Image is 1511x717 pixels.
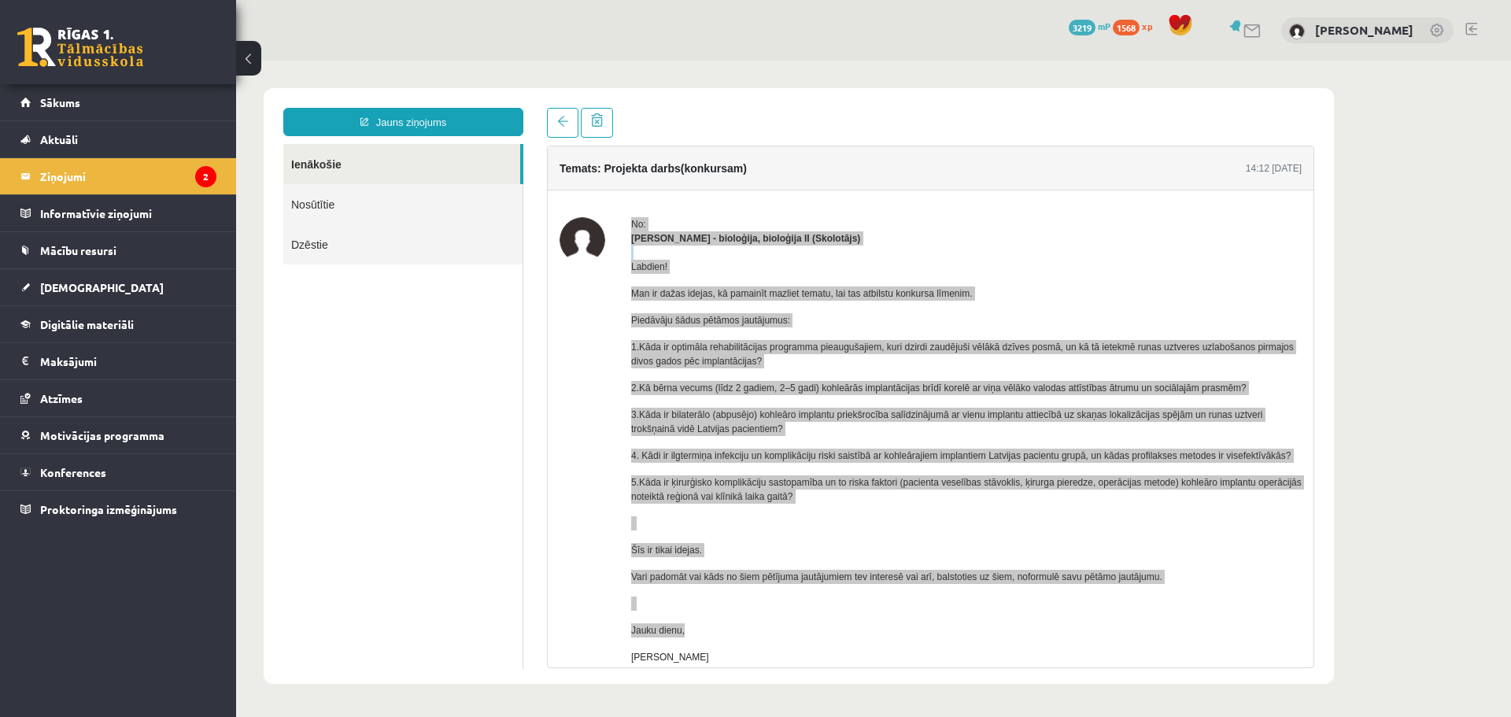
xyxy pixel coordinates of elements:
a: Nosūtītie [47,124,286,164]
span: Konferences [40,465,106,479]
a: 1568 xp [1113,20,1160,32]
span: xp [1142,20,1152,32]
p: 4. Kādi ir ilgtermiņa infekciju un komplikāciju riski saistībā ar kohleārajiem implantiem Latvija... [395,388,1066,402]
img: Gatis Pormalis [1289,24,1305,39]
a: Dzēstie [47,164,286,204]
a: Ienākošie [47,83,284,124]
a: Mācību resursi [20,232,216,268]
a: Proktoringa izmēģinājums [20,491,216,527]
span: 3219 [1069,20,1095,35]
a: Motivācijas programma [20,417,216,453]
span: Aktuāli [40,132,78,146]
a: [DEMOGRAPHIC_DATA] [20,269,216,305]
a: Jauns ziņojums [47,47,287,76]
a: Atzīmes [20,380,216,416]
p: 2.Kā bērna vecums (līdz 2 gadiem, 2–5 gadi) kohleārās implantācijas brīdī korelē ar viņa vēlāko v... [395,320,1066,334]
legend: Ziņojumi [40,158,216,194]
p: Piedāvāju šādus pētāmos jautājumus: [395,253,1066,267]
div: 14:12 [DATE] [1010,101,1066,115]
p: Vari padomāt vai kāds no šiem pētījuma jautājumiem tev interesē vai arī, balstoties uz šiem, nofo... [395,509,1066,523]
h4: Temats: Projekta darbs(konkursam) [323,102,511,114]
p: 1.Kāda ir optimāla rehabilitācijas programma pieaugušajiem, kuri dzirdi zaudējuši vēlākā dzīves p... [395,279,1066,308]
p: [PERSON_NAME] [395,589,1066,604]
p: Labdien! [395,199,1066,213]
p: 3.Kāda ir bilaterālo (abpusējo) kohleāro implantu priekšrocība salīdzinājumā ar vienu implantu at... [395,347,1066,375]
div: No: [395,157,1066,171]
span: mP [1098,20,1110,32]
legend: Maksājumi [40,343,216,379]
span: [DEMOGRAPHIC_DATA] [40,280,164,294]
a: Konferences [20,454,216,490]
a: [PERSON_NAME] [1315,22,1413,38]
p: 5.Kāda ir ķirurģisko komplikāciju sastopamība un to riska faktori (pacienta veselības stāvoklis, ... [395,415,1066,443]
a: 3219 mP [1069,20,1110,32]
span: Motivācijas programma [40,428,164,442]
i: 2 [195,166,216,187]
a: Aktuāli [20,121,216,157]
a: Sākums [20,84,216,120]
strong: [PERSON_NAME] - bioloģija, bioloģija II (Skolotājs) [395,172,624,183]
img: Elza Saulīte - bioloģija, bioloģija II [323,157,369,202]
span: Sākums [40,95,80,109]
span: 1568 [1113,20,1140,35]
legend: Informatīvie ziņojumi [40,195,216,231]
a: Ziņojumi2 [20,158,216,194]
span: Proktoringa izmēģinājums [40,502,177,516]
p: Man ir dažas idejas, kā pamainīt mazliet tematu, lai tas atbilstu konkursa līmenim. [395,226,1066,240]
a: Rīgas 1. Tālmācības vidusskola [17,28,143,67]
span: Atzīmes [40,391,83,405]
p: Šīs ir tikai idejas. [395,482,1066,497]
a: Informatīvie ziņojumi [20,195,216,231]
a: Digitālie materiāli [20,306,216,342]
span: Mācību resursi [40,243,116,257]
span: Digitālie materiāli [40,317,134,331]
p: Jauku dienu, [395,563,1066,577]
a: Maksājumi [20,343,216,379]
